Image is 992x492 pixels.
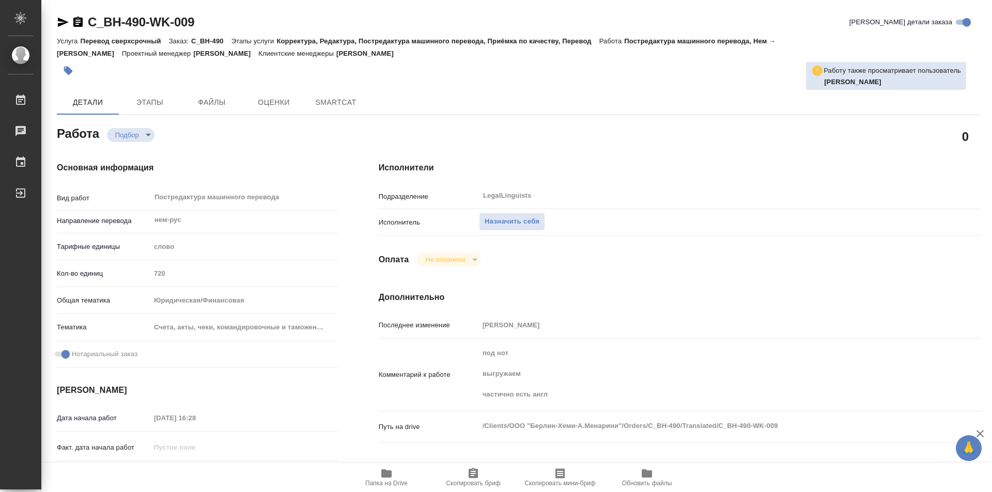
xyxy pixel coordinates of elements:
[379,320,479,330] p: Последнее изменение
[365,480,408,487] span: Папка на Drive
[417,252,481,266] div: Подбор
[379,192,479,202] p: Подразделение
[599,37,625,45] p: Работа
[485,216,539,228] span: Назначить себя
[72,349,137,359] span: Нотариальный заказ
[479,417,931,435] textarea: /Clients/ООО "Берлин-Хеми-А.Менарини"/Orders/C_BH-490/Translated/C_BH-490-WK-009
[169,37,191,45] p: Заказ:
[956,435,982,461] button: 🙏
[150,266,337,281] input: Пустое поле
[824,77,961,87] p: Фадеева Елена
[379,291,981,304] h4: Дополнительно
[379,217,479,228] p: Исполнитель
[430,463,517,492] button: Скопировать бриф
[63,96,113,109] span: Детали
[122,50,193,57] p: Проектный менеджер
[57,59,80,82] button: Добавить тэг
[311,96,361,109] span: SmartCat
[622,480,672,487] span: Обновить файлы
[379,162,981,174] h4: Исполнители
[517,463,603,492] button: Скопировать мини-бриф
[150,319,337,336] div: Счета, акты, чеки, командировочные и таможенные документы
[72,16,84,28] button: Скопировать ссылку
[479,318,931,332] input: Пустое поле
[258,50,336,57] p: Клиентские менеджеры
[422,255,468,264] button: Не оплачена
[112,131,142,139] button: Подбор
[824,78,881,86] b: [PERSON_NAME]
[57,322,150,332] p: Тематика
[524,480,595,487] span: Скопировать мини-бриф
[231,37,277,45] p: Этапы услуги
[57,442,150,453] p: Факт. дата начала работ
[57,216,150,226] p: Направление перевода
[57,16,69,28] button: Скопировать ссылку для ЯМессенджера
[276,37,599,45] p: Корректура, Редактура, Постредактура машинного перевода, Приёмка по качеству, Перевод
[150,238,337,256] div: слово
[150,292,337,309] div: Юридическая/Финансовая
[57,268,150,279] p: Кол-во единиц
[962,128,969,145] h2: 0
[379,422,479,432] p: Путь на drive
[125,96,175,109] span: Этапы
[57,123,99,142] h2: Работа
[479,213,545,231] button: Назначить себя
[57,384,337,396] h4: [PERSON_NAME]
[446,480,500,487] span: Скопировать бриф
[107,128,154,142] div: Подбор
[379,370,479,380] p: Комментарий к работе
[88,15,194,29] a: C_BH-490-WK-009
[479,344,931,403] textarea: под нот выгружаем частично есть англ
[336,50,401,57] p: [PERSON_NAME]
[80,37,168,45] p: Перевод сверхсрочный
[343,463,430,492] button: Папка на Drive
[193,50,258,57] p: [PERSON_NAME]
[57,413,150,423] p: Дата начала работ
[57,37,80,45] p: Услуга
[191,37,231,45] p: C_BH-490
[249,96,299,109] span: Оценки
[849,17,952,27] span: [PERSON_NAME] детали заказа
[603,463,690,492] button: Обновить файлы
[960,437,978,459] span: 🙏
[187,96,237,109] span: Файлы
[57,162,337,174] h4: Основная информация
[57,295,150,306] p: Общая тематика
[150,440,241,455] input: Пустое поле
[57,193,150,203] p: Вид работ
[379,253,409,266] h4: Оплата
[824,66,961,76] p: Работу также просматривает пользователь
[150,410,241,425] input: Пустое поле
[57,242,150,252] p: Тарифные единицы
